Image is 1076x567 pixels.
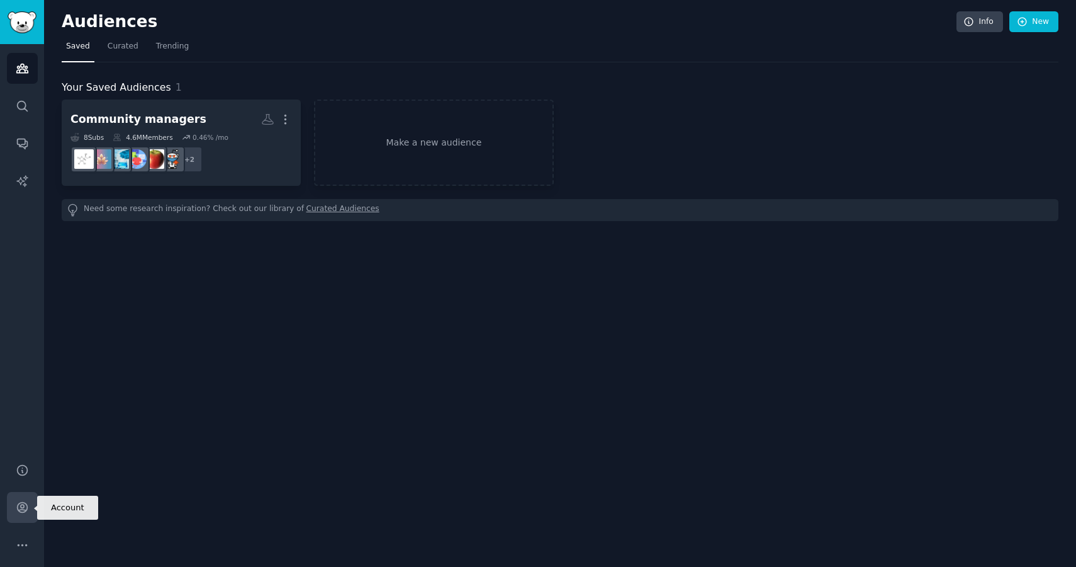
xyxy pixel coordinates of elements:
[1009,11,1058,33] a: New
[62,80,171,96] span: Your Saved Audiences
[176,146,203,173] div: + 2
[127,149,147,169] img: GeneFood
[956,11,1003,33] a: Info
[66,41,90,52] span: Saved
[162,149,182,169] img: Health
[74,149,94,169] img: ScientificNutrition
[62,37,94,62] a: Saved
[103,37,143,62] a: Curated
[109,149,129,169] img: Biohackers
[176,81,182,93] span: 1
[306,203,379,217] a: Curated Audiences
[62,100,301,186] a: Community managers8Subs4.6MMembers0.46% /mo+2HealthGutHealthGeneFoodBiohackersHealthAnxietyScient...
[314,100,553,186] a: Make a new audience
[108,41,138,52] span: Curated
[156,41,189,52] span: Trending
[152,37,193,62] a: Trending
[70,112,206,127] div: Community managers
[8,11,36,33] img: GummySearch logo
[193,133,228,142] div: 0.46 % /mo
[92,149,111,169] img: HealthAnxiety
[62,12,956,32] h2: Audiences
[113,133,172,142] div: 4.6M Members
[70,133,104,142] div: 8 Sub s
[62,199,1058,221] div: Need some research inspiration? Check out our library of
[145,149,164,169] img: GutHealth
